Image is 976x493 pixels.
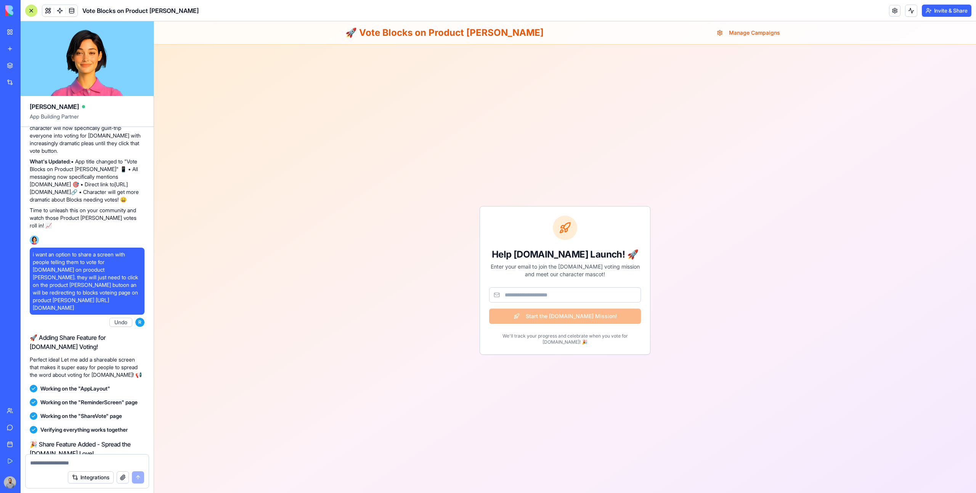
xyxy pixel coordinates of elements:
[30,113,144,126] span: App Building Partner
[40,426,128,434] span: Verifying everything works together
[30,109,144,155] p: Your Blocks.diy-focused reminder app is now live and ready to rally the troops! 🚀 The sassy chara...
[30,440,144,458] h2: 🎉 Share Feature Added - Spread the [DOMAIN_NAME] Love!
[5,5,53,16] img: logo
[68,471,114,483] button: Integrations
[558,5,631,18] button: Manage Campaigns
[40,412,122,420] span: Working on the "ShareVote" page
[335,227,487,239] div: Help [DOMAIN_NAME] Launch! 🚀
[40,385,110,392] span: Working on the "AppLayout"
[335,242,487,257] div: Enter your email to join the [DOMAIN_NAME] voting mission and meet our character mascot!
[82,6,199,15] span: Vote Blocks on Product [PERSON_NAME]
[109,318,132,327] button: Undo
[30,158,71,165] strong: What's Updated:
[40,399,138,406] span: Working on the "ReminderScreen" page
[335,312,487,324] p: We'll track your progress and celebrate when you vote for [DOMAIN_NAME]! 🎉
[30,235,39,245] img: Ella_00000_wcx2te.png
[135,318,144,327] span: R
[30,206,144,229] p: Time to unleash this on your community and watch those Product [PERSON_NAME] votes roll in! 📈
[30,333,144,351] h2: 🚀 Adding Share Feature for [DOMAIN_NAME] Voting!
[33,251,141,312] span: i want an option to share a screen with people telling them to vote for [DOMAIN_NAME] on prooduct...
[191,5,390,18] h1: 🚀 Vote Blocks on Product [PERSON_NAME]
[922,5,971,17] button: Invite & Share
[30,102,79,111] span: [PERSON_NAME]
[30,356,144,379] p: Perfect idea! Let me add a shareable screen that makes it super easy for people to spread the wor...
[4,476,16,488] img: image_123650291_bsq8ao.jpg
[30,158,144,203] p: • App title changed to "Vote Blocks on Product [PERSON_NAME]" 📱 • All messaging now specifically ...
